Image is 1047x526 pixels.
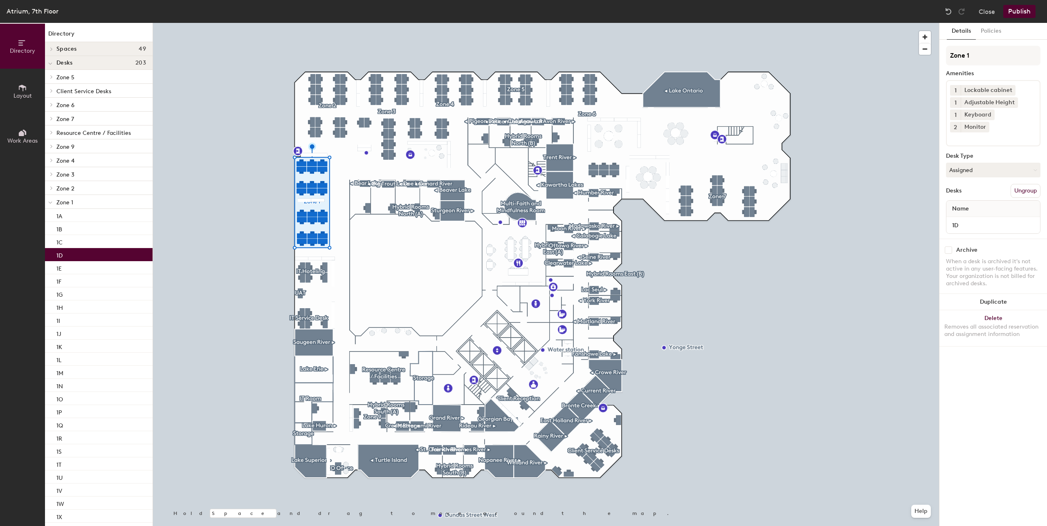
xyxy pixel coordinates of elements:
button: Close [979,5,995,18]
span: Zone 5 [56,74,74,81]
button: Policies [976,23,1006,40]
p: 1I [56,315,60,325]
button: 1 [950,110,961,120]
span: Resource Centre / Facilities [56,130,131,137]
p: 1T [56,459,61,468]
span: 1 [955,98,957,107]
button: 1 [950,85,961,96]
button: Assigned [946,163,1040,177]
button: DeleteRemoves all associated reservation and assignment information [939,310,1047,346]
p: 1A [56,210,62,220]
p: 1Q [56,420,63,429]
span: 1 [955,86,957,95]
p: 1K [56,341,62,351]
p: 1V [56,485,62,495]
span: Zone 3 [56,171,74,178]
button: Publish [1003,5,1036,18]
div: Desk Type [946,153,1040,159]
button: Help [911,505,931,518]
span: Zone 9 [56,143,74,150]
span: 203 [135,60,146,66]
p: 1O [56,394,63,403]
p: 1H [56,302,63,311]
p: 1S [56,446,62,455]
p: 1U [56,472,63,481]
div: Archive [956,247,977,253]
p: 1C [56,237,63,246]
p: 1G [56,289,63,298]
span: Zone 2 [56,185,74,192]
span: Spaces [56,46,77,52]
span: Zone 7 [56,116,74,123]
p: 1P [56,407,62,416]
p: 1D [56,250,63,259]
button: Details [947,23,976,40]
span: Desks [56,60,72,66]
span: 1 [955,111,957,119]
p: 1R [56,433,62,442]
span: Zone 4 [56,157,74,164]
button: Duplicate [939,294,1047,310]
button: Ungroup [1011,184,1040,198]
p: 1X [56,511,62,521]
p: 1M [56,367,63,377]
span: 49 [139,46,146,52]
div: Adjustable Height [961,97,1018,108]
p: 1L [56,354,61,364]
h1: Directory [45,29,153,42]
button: 2 [950,122,961,132]
p: 1E [56,263,62,272]
span: 2 [954,123,957,132]
div: Lockable cabinet [961,85,1016,96]
span: Name [948,201,973,216]
p: 1N [56,381,63,390]
div: Desks [946,188,962,194]
img: Redo [957,7,966,16]
span: Client Service Desks [56,88,111,95]
span: Zone 6 [56,102,74,109]
div: Amenities [946,70,1040,77]
div: Atrium, 7th Floor [7,6,58,16]
p: 1W [56,498,64,508]
p: 1J [56,328,61,338]
p: 1F [56,276,61,285]
button: 1 [950,97,961,108]
img: Undo [944,7,953,16]
div: When a desk is archived it's not active in any user-facing features. Your organization is not bil... [946,258,1040,287]
div: Keyboard [961,110,995,120]
p: 1B [56,224,62,233]
span: Work Areas [7,137,38,144]
span: Directory [10,47,35,54]
span: Layout [13,92,32,99]
div: Monitor [961,122,989,132]
span: Zone 1 [56,199,73,206]
div: Removes all associated reservation and assignment information [944,323,1042,338]
input: Unnamed desk [948,219,1038,231]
